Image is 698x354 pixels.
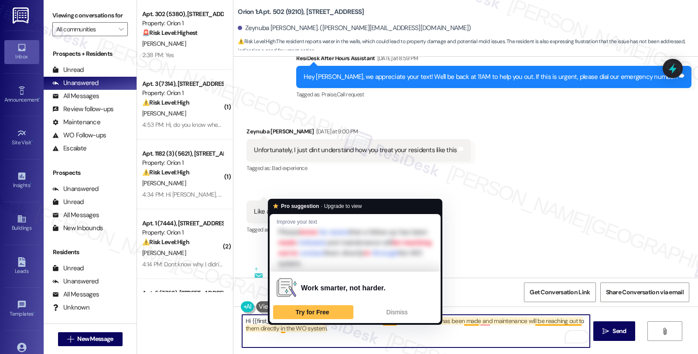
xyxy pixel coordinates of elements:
[52,303,89,312] div: Unknown
[4,211,39,235] a: Buildings
[44,168,137,177] div: Prospects
[142,238,189,246] strong: ⚠️ Risk Level: High
[593,321,636,341] button: Send
[238,7,364,17] b: Orion 1: Apt. 502 (9210), [STREET_ADDRESS]
[375,54,418,63] div: [DATE] at 8:59 PM
[52,277,99,286] div: Unanswered
[142,88,223,98] div: Property: Orion 1
[272,164,307,172] span: Bad experience
[612,327,626,336] span: Send
[142,109,186,117] span: [PERSON_NAME]
[238,37,698,56] span: : The resident reports water in the walls, which could lead to property damage and potential mold...
[524,283,595,302] button: Get Conversation Link
[58,332,123,346] button: New Message
[4,297,39,321] a: Templates •
[238,24,471,33] div: Zeynuba [PERSON_NAME]. ([PERSON_NAME][EMAIL_ADDRESS][DOMAIN_NAME])
[31,138,33,144] span: •
[4,40,39,64] a: Inbox
[142,19,223,28] div: Property: Orion 1
[606,288,684,297] span: Share Conversation via email
[296,54,691,66] div: ResiDesk After Hours Assistant
[30,181,31,187] span: •
[52,211,99,220] div: All Messages
[52,264,84,273] div: Unread
[238,38,275,45] strong: ⚠️ Risk Level: High
[246,162,471,174] div: Tagged as:
[4,255,39,278] a: Leads
[4,126,39,150] a: Site Visit •
[296,88,691,101] div: Tagged as:
[661,328,668,335] i: 
[52,105,113,114] div: Review follow-ups
[13,7,31,24] img: ResiDesk Logo
[142,29,198,37] strong: 🚨 Risk Level: Highest
[295,262,651,274] div: Email escalation to site team
[142,149,223,158] div: Apt. 1182 (3) (5621), [STREET_ADDRESS]
[52,78,99,88] div: Unanswered
[142,79,223,88] div: Apt. 3 (7314), [STREET_ADDRESS]
[67,336,74,343] i: 
[52,197,84,207] div: Unread
[337,91,364,98] span: Call request
[142,10,223,19] div: Apt. 302 (5380), [STREET_ADDRESS]
[142,219,223,228] div: Apt. 1 (7444), [STREET_ADDRESS]
[142,168,189,176] strong: ⚠️ Risk Level: High
[246,127,471,139] div: Zeynuba [PERSON_NAME]
[142,51,174,59] div: 2:38 PM: Yes
[52,184,99,194] div: Unanswered
[142,121,390,129] div: 4:53 PM: Hi, do you know when maintenance will take care of the issues with the water and dryer?
[52,118,100,127] div: Maintenance
[142,289,223,298] div: Apt. 5 (7752), [STREET_ADDRESS]
[142,40,186,48] span: [PERSON_NAME]
[142,158,223,167] div: Property: Orion 1
[142,179,186,187] span: [PERSON_NAME]
[254,207,353,216] div: Like absolutely not respect anytime
[322,91,336,98] span: Praise ,
[142,99,189,106] strong: ⚠️ Risk Level: High
[52,9,128,22] label: Viewing conversations for
[77,334,113,344] span: New Message
[119,26,123,33] i: 
[314,127,358,136] div: [DATE] at 9:00 PM
[246,223,401,236] div: Tagged as:
[142,228,223,237] div: Property: Orion 1
[52,92,99,101] div: All Messages
[52,65,84,75] div: Unread
[530,288,590,297] span: Get Conversation Link
[44,248,137,257] div: Residents
[56,22,114,36] input: All communities
[304,72,677,82] div: Hey [PERSON_NAME], we appreciate your text! We'll be back at 11AM to help you out. If this is urg...
[52,131,106,140] div: WO Follow-ups
[34,310,35,316] span: •
[39,95,40,102] span: •
[44,49,137,58] div: Prospects + Residents
[52,290,99,299] div: All Messages
[4,169,39,192] a: Insights •
[602,328,609,335] i: 
[52,224,103,233] div: New Inbounds
[242,315,589,347] textarea: To enrich screen reader interactions, please activate Accessibility in Grammarly extension settings
[52,144,86,153] div: Escalate
[142,249,186,257] span: [PERSON_NAME]
[254,146,457,155] div: Unfortunately, I just dint understand how you treat your residents like this
[600,283,689,302] button: Share Conversation via email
